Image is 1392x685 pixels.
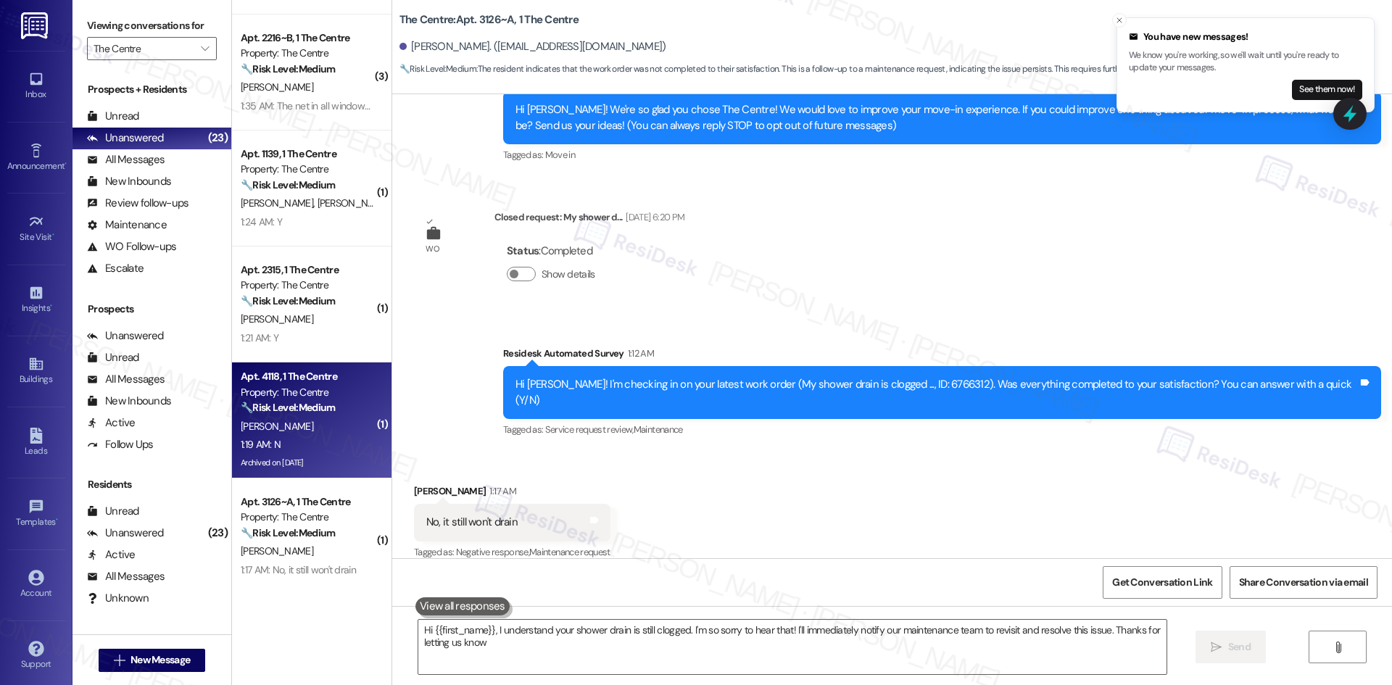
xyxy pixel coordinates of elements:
div: Tagged as: [503,144,1381,165]
div: Prospects + Residents [72,82,231,97]
div: New Inbounds [87,394,171,409]
div: Unanswered [87,130,164,146]
div: Apt. 2216~B, 1 The Centre [241,30,375,46]
div: Hi [PERSON_NAME]! I'm checking in on your latest work order (My shower drain is clogged ..., ID: ... [515,377,1358,408]
a: Templates • [7,494,65,534]
a: Account [7,565,65,605]
strong: 🔧 Risk Level: Medium [241,178,335,191]
button: Close toast [1112,13,1127,28]
b: Status [507,244,539,258]
div: Review follow-ups [87,196,188,211]
div: : Completed [507,240,601,262]
div: Unknown [87,591,149,606]
div: No, it still won't drain [426,515,518,530]
img: ResiDesk Logo [21,12,51,39]
strong: 🔧 Risk Level: Medium [241,526,335,539]
div: 1:35 AM: The net in all windows is broken. The insect net needs to be replaced, as there are a lo... [241,99,1038,112]
span: Get Conversation Link [1112,575,1212,590]
div: Property: The Centre [241,278,375,293]
div: All Messages [87,569,165,584]
button: See them now! [1292,80,1362,100]
div: Prospects [72,302,231,317]
div: Tagged as: [414,541,610,562]
span: [PERSON_NAME] [241,312,313,325]
button: Share Conversation via email [1230,566,1377,599]
div: [PERSON_NAME]. ([EMAIL_ADDRESS][DOMAIN_NAME]) [399,39,666,54]
div: (23) [204,522,231,544]
button: Send [1196,631,1266,663]
i:  [114,655,125,666]
div: WO Follow-ups [87,239,176,254]
input: All communities [94,37,194,60]
span: • [65,159,67,169]
textarea: Hi {{first_name}}, I understand your shower drain is still clogged. I'm so [418,620,1167,674]
div: New Inbounds [87,174,171,189]
div: Apt. 2315, 1 The Centre [241,262,375,278]
div: Apt. 3126~A, 1 The Centre [241,494,375,510]
div: 1:17 AM: No, it still won't drain [241,563,356,576]
div: Follow Ups [87,437,154,452]
div: 1:17 AM [486,483,515,499]
span: Service request review , [545,423,634,436]
div: Unanswered [87,526,164,541]
b: The Centre: Apt. 3126~A, 1 The Centre [399,12,579,28]
span: Share Conversation via email [1239,575,1368,590]
a: Inbox [7,67,65,106]
div: Unread [87,109,139,124]
span: • [50,301,52,311]
div: Hi [PERSON_NAME]! We're so glad you chose The Centre! We would love to improve your move-in exper... [515,102,1358,133]
div: Apt. 1139, 1 The Centre [241,146,375,162]
div: Unanswered [87,328,164,344]
a: Site Visit • [7,209,65,249]
div: (23) [204,127,231,149]
div: Maintenance [87,217,167,233]
div: Residesk Automated Survey [503,346,1381,366]
div: All Messages [87,372,165,387]
i:  [1333,642,1343,653]
div: Tagged as: [503,419,1381,440]
div: Unread [87,350,139,365]
button: Get Conversation Link [1103,566,1222,599]
div: Residents [72,477,231,492]
div: WO [426,241,439,257]
div: Property: The Centre [241,510,375,525]
div: Property: The Centre [241,162,375,177]
a: Insights • [7,281,65,320]
div: Active [87,547,136,562]
div: 1:19 AM: N [241,438,281,451]
div: [DATE] 6:20 PM [622,209,684,225]
a: Leads [7,423,65,462]
p: We know you're working, so we'll wait until you're ready to update your messages. [1129,49,1362,75]
label: Show details [542,267,595,282]
div: Active [87,415,136,431]
div: 1:24 AM: Y [241,215,282,228]
span: Maintenance request [529,546,610,558]
i:  [201,43,209,54]
span: New Message [130,652,190,668]
div: Escalate [87,261,144,276]
div: Unread [87,504,139,519]
div: You have new messages! [1129,30,1362,44]
div: Closed request: My shower d... [494,209,684,230]
div: 1:12 AM [624,346,654,361]
span: Move in [545,149,575,161]
i:  [1211,642,1222,653]
span: [PERSON_NAME] [241,544,313,557]
span: Negative response , [456,546,529,558]
div: Property: The Centre [241,385,375,400]
span: [PERSON_NAME] [241,80,313,94]
div: Archived on [DATE] [239,454,376,472]
span: : The resident indicates that the work order was not completed to their satisfaction. This is a f... [399,62,1328,77]
label: Viewing conversations for [87,14,217,37]
a: Buildings [7,352,65,391]
span: • [56,515,58,525]
div: All Messages [87,152,165,167]
span: [PERSON_NAME] [317,196,389,209]
span: [PERSON_NAME] [241,420,313,433]
button: New Message [99,649,206,672]
div: 1:21 AM: Y [241,331,278,344]
span: Send [1228,639,1251,655]
div: [PERSON_NAME] [414,483,610,504]
strong: 🔧 Risk Level: Medium [241,401,335,414]
strong: 🔧 Risk Level: Medium [241,294,335,307]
